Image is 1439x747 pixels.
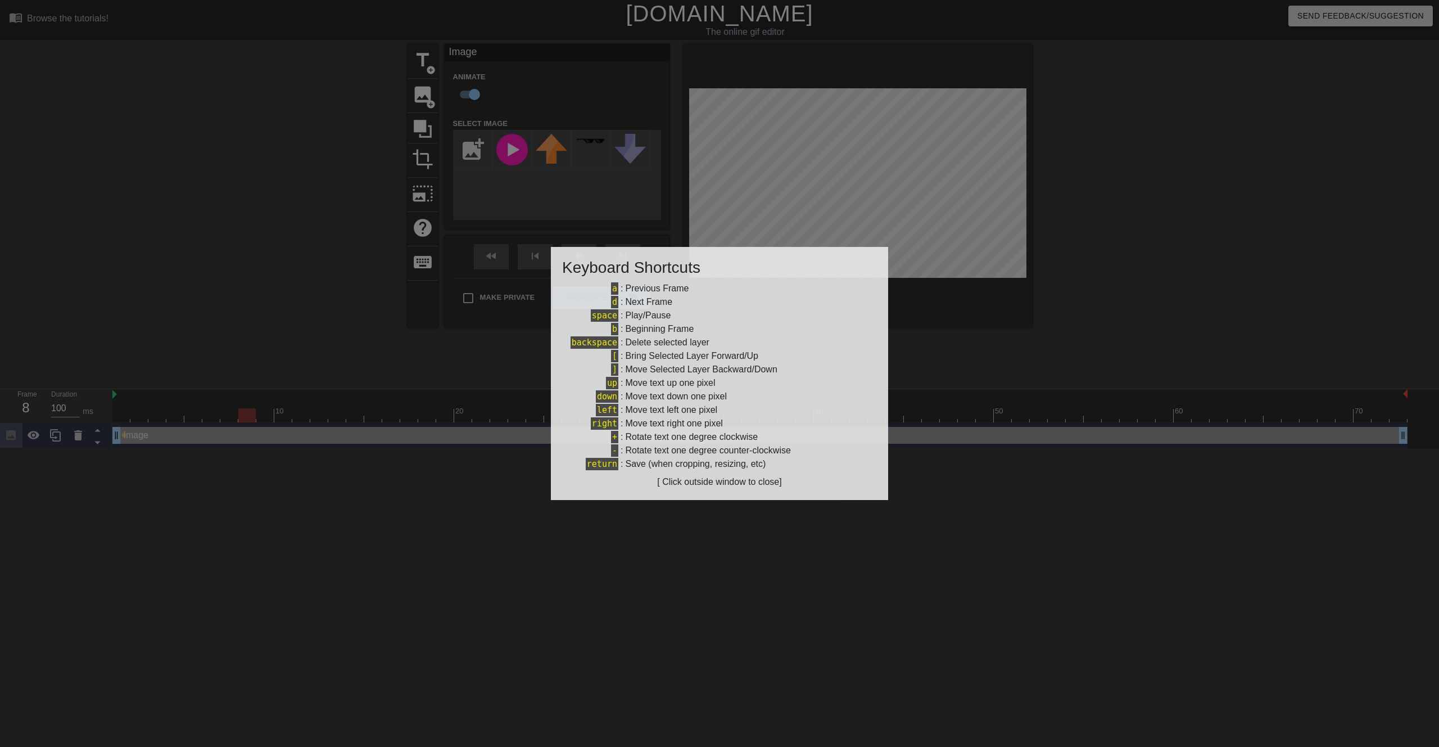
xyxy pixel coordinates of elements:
div: Save (when cropping, resizing, etc) [625,457,766,471]
span: up [606,377,618,389]
div: : [562,444,877,457]
div: Move text left one pixel [625,403,717,417]
div: Play/Pause [625,309,671,322]
div: Delete selected layer [625,336,709,349]
h3: Keyboard Shortcuts [562,258,877,277]
div: Move Selected Layer Backward/Down [625,363,777,376]
div: : [562,417,877,430]
div: : [562,309,877,322]
div: : [562,457,877,471]
span: left [596,404,618,416]
span: backspace [571,336,618,349]
div: Previous Frame [625,282,689,295]
div: : [562,363,877,376]
span: space [591,309,618,322]
div: : [562,336,877,349]
div: Move text right one pixel [625,417,722,430]
span: [ [611,350,618,362]
div: Beginning Frame [625,322,694,336]
div: : [562,390,877,403]
span: return [586,458,618,470]
span: - [611,444,618,457]
span: + [611,431,618,443]
span: b [611,323,618,335]
span: down [596,390,618,403]
div: Rotate text one degree counter-clockwise [625,444,790,457]
div: Rotate text one degree clockwise [625,430,758,444]
div: : [562,430,877,444]
div: Move text down one pixel [625,390,727,403]
div: Bring Selected Layer Forward/Up [625,349,758,363]
span: ] [611,363,618,376]
div: : [562,282,877,295]
div: [ Click outside window to close] [562,475,877,489]
div: Next Frame [625,295,672,309]
div: : [562,376,877,390]
span: a [611,282,618,295]
div: : [562,349,877,363]
div: : [562,295,877,309]
div: Move text up one pixel [625,376,715,390]
div: : [562,322,877,336]
div: : [562,403,877,417]
span: right [591,417,618,430]
span: d [611,296,618,308]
